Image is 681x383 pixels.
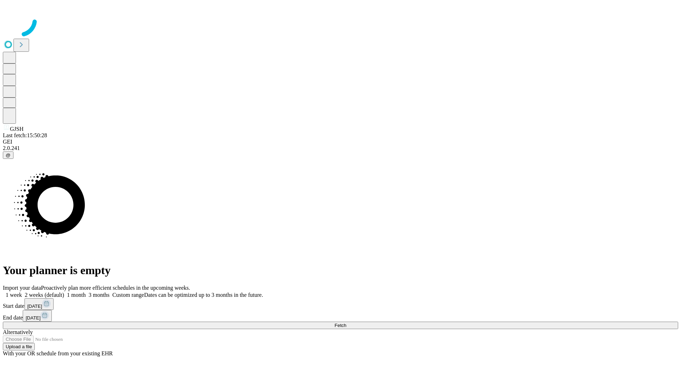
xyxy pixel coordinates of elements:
[3,298,678,310] div: Start date
[67,292,86,298] span: 1 month
[3,329,33,335] span: Alternatively
[3,132,47,138] span: Last fetch: 15:50:28
[89,292,110,298] span: 3 months
[25,292,64,298] span: 2 weeks (default)
[3,139,678,145] div: GEI
[3,264,678,277] h1: Your planner is empty
[3,322,678,329] button: Fetch
[6,152,11,158] span: @
[3,285,41,291] span: Import your data
[334,323,346,328] span: Fetch
[3,343,35,350] button: Upload a file
[27,304,42,309] span: [DATE]
[112,292,144,298] span: Custom range
[6,292,22,298] span: 1 week
[144,292,263,298] span: Dates can be optimized up to 3 months in the future.
[23,310,52,322] button: [DATE]
[41,285,190,291] span: Proactively plan more efficient schedules in the upcoming weeks.
[3,350,113,356] span: With your OR schedule from your existing EHR
[26,315,40,321] span: [DATE]
[24,298,54,310] button: [DATE]
[3,151,13,159] button: @
[10,126,23,132] span: GJSH
[3,145,678,151] div: 2.0.241
[3,310,678,322] div: End date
